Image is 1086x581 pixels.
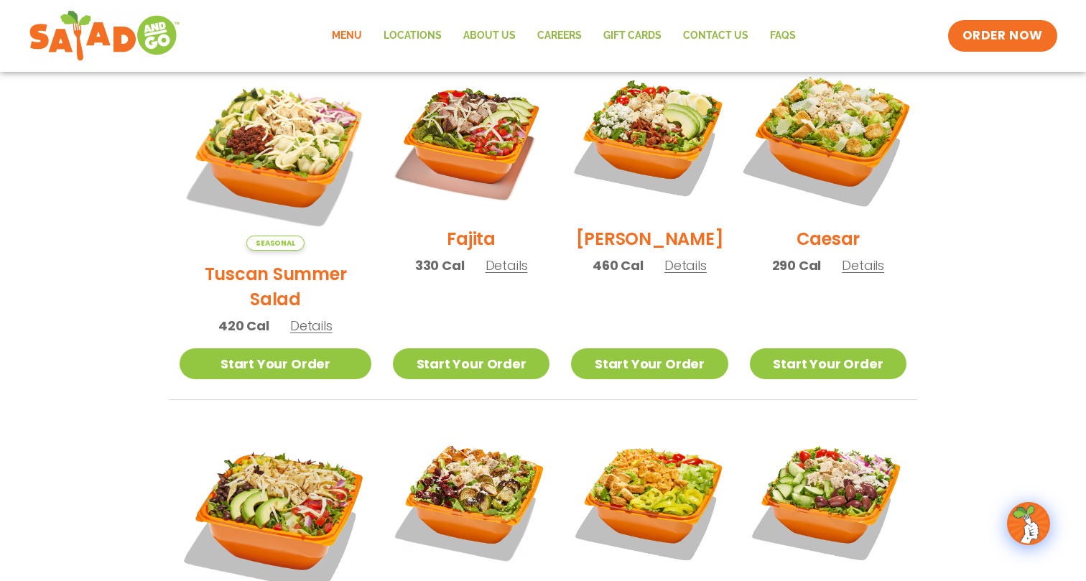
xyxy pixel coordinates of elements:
h2: Fajita [447,226,496,251]
img: Product photo for Tuscan Summer Salad [180,59,371,251]
span: Details [290,317,333,335]
a: Contact Us [672,19,759,52]
img: Product photo for Fajita Salad [393,59,549,215]
span: ORDER NOW [962,27,1043,45]
a: FAQs [759,19,807,52]
a: About Us [452,19,526,52]
h2: [PERSON_NAME] [576,226,724,251]
a: Careers [526,19,593,52]
span: 460 Cal [593,256,644,275]
span: Details [842,256,884,274]
span: 420 Cal [218,316,269,335]
a: Start Your Order [393,348,549,379]
h2: Tuscan Summer Salad [180,261,371,312]
span: Details [664,256,707,274]
a: Start Your Order [750,348,906,379]
img: Product photo for Cobb Salad [571,59,728,215]
a: ORDER NOW [948,20,1057,52]
a: Menu [321,19,373,52]
a: GIFT CARDS [593,19,672,52]
a: Start Your Order [180,348,371,379]
img: Product photo for Greek Salad [750,422,906,578]
img: Product photo for Caesar Salad [736,45,920,229]
nav: Menu [321,19,807,52]
img: new-SAG-logo-768×292 [29,7,180,65]
span: Details [486,256,528,274]
span: 330 Cal [415,256,465,275]
a: Locations [373,19,452,52]
img: wpChatIcon [1008,503,1049,544]
span: Seasonal [246,236,305,251]
a: Start Your Order [571,348,728,379]
img: Product photo for Roasted Autumn Salad [393,422,549,578]
span: 290 Cal [772,256,822,275]
h2: Caesar [797,226,860,251]
img: Product photo for Buffalo Chicken Salad [571,422,728,578]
